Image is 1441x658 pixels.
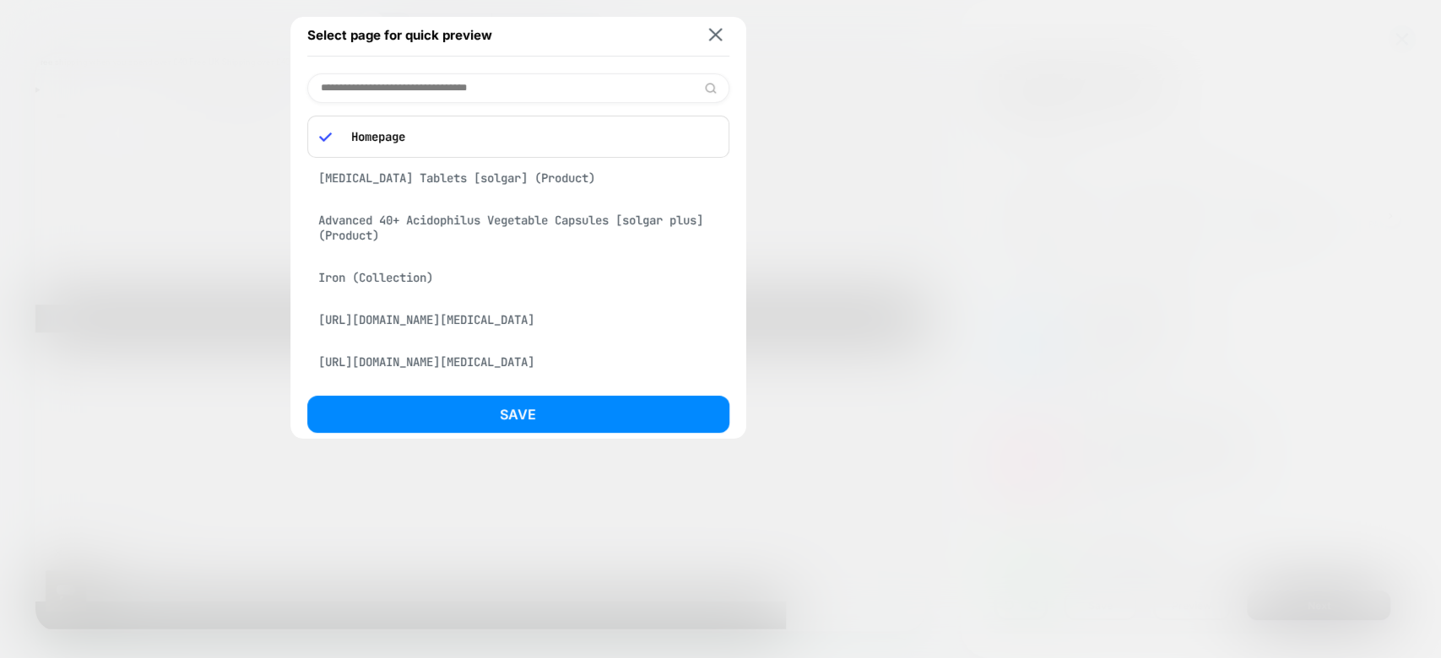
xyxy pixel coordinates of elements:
button: Save [307,396,729,433]
span: Free UK Shipping over £40 [205,4,339,17]
img: edit [704,82,717,94]
p: Homepage [343,129,718,144]
div: [URL][DOMAIN_NAME][MEDICAL_DATA] [307,346,729,378]
div: [URL][DOMAIN_NAME][MEDICAL_DATA] [307,304,729,336]
div: [MEDICAL_DATA] Tablets [solgar] (Product) [307,162,729,194]
img: close [709,29,723,41]
span: Hi. Need any help? [10,12,122,25]
div: Advanced 40+ Acidophilus Vegetable Capsules [solgar plus] (Product) [307,204,729,251]
span: Select page for quick preview [307,27,492,43]
div: Iron (Collection) [307,262,729,294]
